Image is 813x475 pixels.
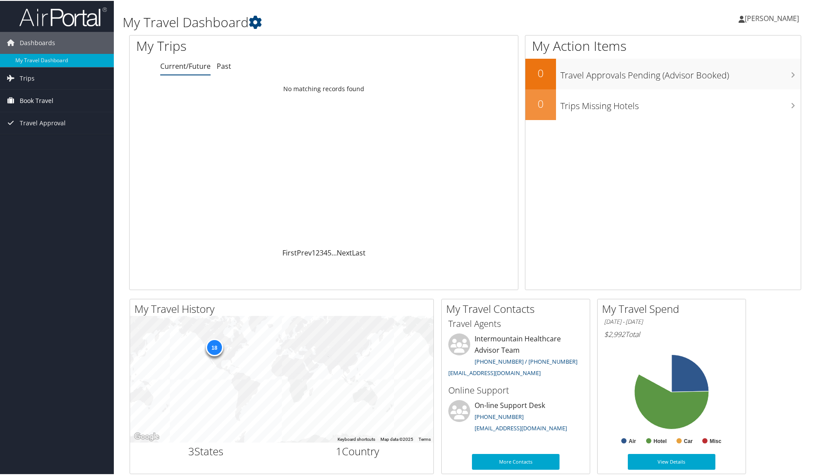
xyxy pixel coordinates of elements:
[444,399,588,435] li: On-line Support Desk
[560,95,801,111] h3: Trips Missing Hotels
[132,430,161,442] a: Open this area in Google Maps (opens a new window)
[710,437,721,443] text: Misc
[123,12,579,31] h1: My Travel Dashboard
[19,6,107,26] img: airportal-logo.png
[327,247,331,257] a: 5
[205,337,223,355] div: 18
[448,383,583,396] h3: Online Support
[472,453,560,469] a: More Contacts
[475,423,567,431] a: [EMAIL_ADDRESS][DOMAIN_NAME]
[380,436,413,441] span: Map data ©2025
[136,36,350,54] h1: My Trips
[525,58,801,89] a: 0Travel Approvals Pending (Advisor Booked)
[602,301,746,315] h2: My Travel Spend
[289,443,427,458] h2: Country
[448,317,583,329] h3: Travel Agents
[604,317,739,325] h6: [DATE] - [DATE]
[20,89,53,111] span: Book Travel
[331,247,337,257] span: …
[654,437,667,443] text: Hotel
[130,80,518,96] td: No matching records found
[525,96,556,110] h2: 0
[337,247,352,257] a: Next
[132,430,161,442] img: Google
[475,412,524,420] a: [PHONE_NUMBER]
[324,247,327,257] a: 4
[628,453,715,469] a: View Details
[137,443,275,458] h2: States
[448,368,541,376] a: [EMAIL_ADDRESS][DOMAIN_NAME]
[525,36,801,54] h1: My Action Items
[604,329,739,338] h6: Total
[629,437,636,443] text: Air
[160,60,211,70] a: Current/Future
[316,247,320,257] a: 2
[336,443,342,457] span: 1
[446,301,590,315] h2: My Travel Contacts
[604,329,625,338] span: $2,992
[739,4,808,31] a: [PERSON_NAME]
[20,31,55,53] span: Dashboards
[684,437,693,443] text: Car
[560,64,801,81] h3: Travel Approvals Pending (Advisor Booked)
[134,301,433,315] h2: My Travel History
[525,65,556,80] h2: 0
[20,111,66,133] span: Travel Approval
[525,89,801,119] a: 0Trips Missing Hotels
[320,247,324,257] a: 3
[217,60,231,70] a: Past
[444,333,588,379] li: Intermountain Healthcare Advisor Team
[312,247,316,257] a: 1
[297,247,312,257] a: Prev
[745,13,799,22] span: [PERSON_NAME]
[188,443,194,457] span: 3
[352,247,366,257] a: Last
[282,247,297,257] a: First
[475,357,577,365] a: [PHONE_NUMBER] / [PHONE_NUMBER]
[338,436,375,442] button: Keyboard shortcuts
[20,67,35,89] span: Trips
[419,436,431,441] a: Terms (opens in new tab)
